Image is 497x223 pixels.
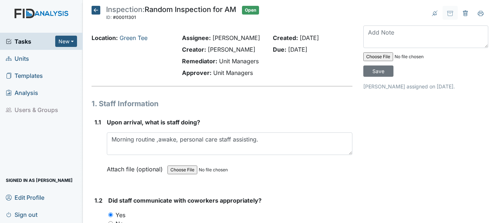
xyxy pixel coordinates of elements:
[106,6,236,22] div: Random Inspection for AM
[213,69,253,76] span: Unit Managers
[208,46,255,53] span: [PERSON_NAME]
[108,212,113,217] input: Yes
[6,192,44,203] span: Edit Profile
[92,34,118,41] strong: Location:
[363,83,488,90] p: [PERSON_NAME] assigned on [DATE].
[242,6,259,15] span: Open
[55,36,77,47] button: New
[6,87,38,98] span: Analysis
[116,211,125,219] label: Yes
[6,53,29,64] span: Units
[182,34,211,41] strong: Assignee:
[182,46,206,53] strong: Creator:
[288,46,307,53] span: [DATE]
[6,209,37,220] span: Sign out
[106,5,145,14] span: Inspection:
[300,34,319,41] span: [DATE]
[120,34,148,41] a: Green Tee
[213,34,260,41] span: [PERSON_NAME]
[182,69,211,76] strong: Approver:
[113,15,136,20] span: #00011301
[6,175,73,186] span: Signed in as [PERSON_NAME]
[94,196,102,205] label: 1.2
[6,70,43,81] span: Templates
[363,65,393,77] input: Save
[108,197,262,204] span: Did staff communicate with coworkers appropriately?
[219,57,259,65] span: Unit Managers
[92,98,352,109] h1: 1. Staff Information
[182,57,217,65] strong: Remediator:
[94,118,101,127] label: 1.1
[273,46,286,53] strong: Due:
[106,15,112,20] span: ID:
[273,34,298,41] strong: Created:
[107,161,166,174] label: Attach file (optional)
[107,119,200,126] span: Upon arrival, what is staff doing?
[107,132,352,155] textarea: Morning routine ,awake, personal care staff assisting.
[6,37,55,46] a: Tasks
